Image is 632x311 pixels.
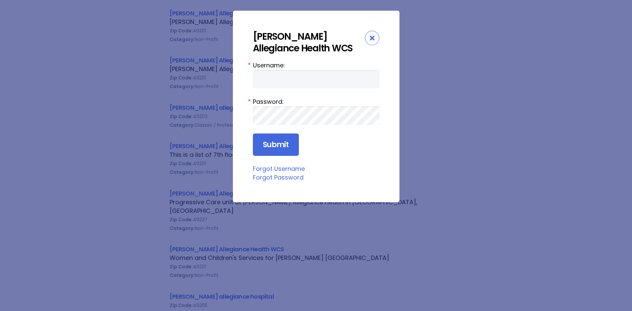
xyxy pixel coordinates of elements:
[253,61,379,70] label: Username:
[253,97,379,106] label: Password:
[253,173,304,182] a: Forgot Password
[365,31,379,45] div: Close
[253,31,365,54] div: [PERSON_NAME] Allegiance Health WCS
[253,165,305,173] a: Forgot Username
[253,133,299,156] input: Submit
